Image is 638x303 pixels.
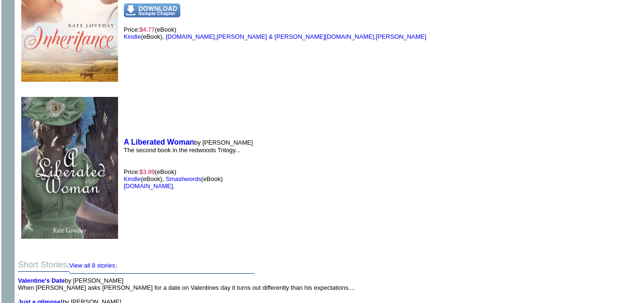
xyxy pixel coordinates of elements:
font: (eBook) [166,175,223,182]
font: $3.99 [139,168,155,175]
a: View all 8 stories [69,262,115,269]
font: Price: [124,168,223,190]
a: Smashwords [166,175,201,182]
a: Kindle [124,175,141,182]
font: (eBook), [124,33,164,40]
a: [PERSON_NAME] [376,33,426,40]
a: Valentine's Date [18,277,65,284]
font: $4.77 [139,26,155,33]
a: Kindle [124,33,141,40]
a: [PERSON_NAME] & [PERSON_NAME][DOMAIN_NAME] [217,33,374,40]
img: dnsample.png [124,3,180,17]
img: 74925.jpg [21,97,118,239]
img: dividingline.gif [18,270,254,277]
font: Short Stories [18,260,117,269]
font: , , [166,33,428,40]
font: ( ) [67,262,117,269]
font: by [PERSON_NAME] When [PERSON_NAME] asks [PERSON_NAME] for a date on Valentines day it turns out ... [18,277,355,291]
font: , [124,182,176,190]
font: (eBook) [124,168,223,190]
a: [DOMAIN_NAME] [124,182,173,190]
a: A Liberated Woman [124,138,194,146]
font: by [PERSON_NAME] The second book in the redwoods Trilogy... [124,139,253,161]
font: (eBook), [124,175,164,182]
a: [DOMAIN_NAME] [166,33,215,40]
font: (eBook) [124,26,428,40]
font: Price: [124,26,428,40]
